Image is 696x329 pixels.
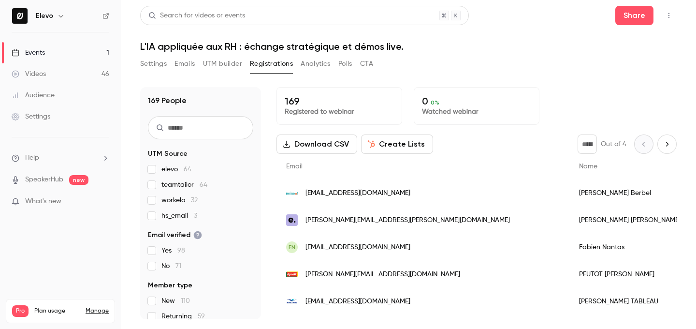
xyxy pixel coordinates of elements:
span: [EMAIL_ADDRESS][DOMAIN_NAME] [305,188,410,198]
span: teamtailor [161,180,207,190]
span: Plan usage [34,307,80,315]
span: 110 [181,298,190,304]
span: 32 [191,197,198,204]
span: FN [289,243,295,252]
span: 98 [177,247,185,254]
img: bw-ideol.com [286,187,298,199]
span: 71 [175,263,181,269]
button: Polls [338,56,352,72]
p: Watched webinar [422,107,531,117]
span: 64 [184,166,191,173]
div: Videos [12,69,46,79]
p: 169 [285,95,394,107]
span: hs_email [161,211,197,221]
button: CTA [360,56,373,72]
p: 0 [422,95,531,107]
button: Analytics [301,56,331,72]
div: Audience [12,90,55,100]
a: Manage [86,307,109,315]
span: workelo [161,195,198,205]
h6: Elevo [36,11,53,21]
div: Search for videos or events [148,11,245,21]
div: Settings [12,112,50,121]
li: help-dropdown-opener [12,153,109,163]
img: dyneff.fr [286,269,298,280]
span: Pro [12,305,29,317]
span: [PERSON_NAME][EMAIL_ADDRESS][PERSON_NAME][DOMAIN_NAME] [305,215,510,225]
span: No [161,261,181,271]
button: Share [615,6,653,25]
a: SpeakerHub [25,175,63,185]
h1: 169 People [148,95,187,106]
span: UTM Source [148,149,188,159]
span: New [161,296,190,306]
button: Create Lists [361,135,433,154]
button: Settings [140,56,167,72]
span: 0 % [431,99,439,106]
button: UTM builder [203,56,242,72]
span: What's new [25,196,61,207]
span: Email verified [148,230,202,240]
img: evy.eu [286,214,298,226]
span: 64 [200,181,207,188]
span: Yes [161,246,185,255]
span: Name [579,163,597,170]
span: elevo [161,164,191,174]
button: Download CSV [276,135,357,154]
span: Email [286,163,303,170]
span: Returning [161,312,205,321]
span: Member type [148,281,192,290]
div: Events [12,48,45,58]
span: Help [25,153,39,163]
span: 3 [194,212,197,219]
button: Emails [174,56,195,72]
p: Out of 4 [601,139,626,149]
h1: L'IA appliquée aux RH : échange stratégique et démos live. [140,41,677,52]
span: [EMAIL_ADDRESS][DOMAIN_NAME] [305,297,410,307]
span: new [69,175,88,185]
span: [EMAIL_ADDRESS][DOMAIN_NAME] [305,242,410,253]
p: Registered to webinar [285,107,394,117]
img: potez.com [286,296,298,307]
button: Next page [657,135,677,154]
span: [PERSON_NAME][EMAIL_ADDRESS][DOMAIN_NAME] [305,269,460,280]
span: 59 [198,313,205,320]
button: Registrations [250,56,293,72]
img: Elevo [12,8,28,24]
